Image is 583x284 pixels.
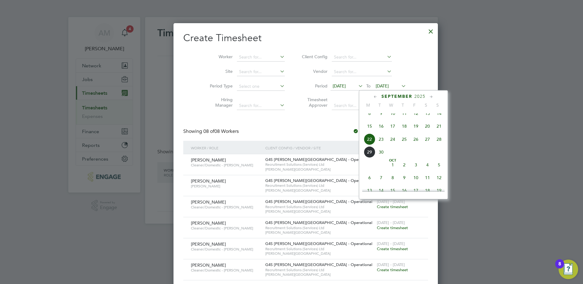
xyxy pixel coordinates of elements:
[362,102,374,108] span: M
[377,246,408,251] span: Create timesheet
[265,157,372,162] span: G4S [PERSON_NAME][GEOGRAPHIC_DATA] - Operational
[332,53,392,62] input: Search for...
[205,69,233,74] label: Site
[558,264,561,272] div: 8
[364,172,375,183] span: 6
[364,120,375,132] span: 15
[377,199,405,204] span: [DATE] - [DATE]
[191,247,261,252] span: Cleaner/Domestic - [PERSON_NAME]
[433,159,445,171] span: 5
[364,82,372,90] span: To
[387,159,399,171] span: 1
[433,185,445,196] span: 19
[410,159,422,171] span: 3
[203,128,214,134] span: 08 of
[237,101,285,110] input: Search for...
[410,172,422,183] span: 10
[387,172,399,183] span: 8
[399,120,410,132] span: 18
[375,185,387,196] span: 14
[387,133,399,145] span: 24
[265,183,374,188] span: Recruitment Solutions (Services) Ltd
[265,178,372,183] span: G4S [PERSON_NAME][GEOGRAPHIC_DATA] - Operational
[300,97,327,108] label: Timesheet Approver
[300,69,327,74] label: Vendor
[376,83,389,89] span: [DATE]
[265,188,374,193] span: [PERSON_NAME][GEOGRAPHIC_DATA]
[191,178,226,184] span: [PERSON_NAME]
[265,162,374,167] span: Recruitment Solutions (Services) Ltd
[433,172,445,183] span: 12
[422,185,433,196] span: 18
[265,167,374,172] span: [PERSON_NAME][GEOGRAPHIC_DATA]
[237,53,285,62] input: Search for...
[559,260,578,279] button: Open Resource Center, 8 new notifications
[387,120,399,132] span: 17
[399,172,410,183] span: 9
[265,247,374,251] span: Recruitment Solutions (Services) Ltd
[265,199,372,204] span: G4S [PERSON_NAME][GEOGRAPHIC_DATA] - Operational
[433,133,445,145] span: 28
[399,159,410,171] span: 2
[387,159,399,162] span: Oct
[332,68,392,76] input: Search for...
[265,220,372,225] span: G4S [PERSON_NAME][GEOGRAPHIC_DATA] - Operational
[409,102,420,108] span: F
[414,94,425,99] span: 2025
[432,102,443,108] span: S
[237,68,285,76] input: Search for...
[375,108,387,119] span: 9
[399,133,410,145] span: 25
[300,54,327,59] label: Client Config
[265,209,374,214] span: [PERSON_NAME][GEOGRAPHIC_DATA]
[399,108,410,119] span: 11
[433,120,445,132] span: 21
[189,141,264,155] div: Worker / Role
[364,133,375,145] span: 22
[183,32,428,44] h2: Create Timesheet
[265,225,374,230] span: Recruitment Solutions (Services) Ltd
[422,172,433,183] span: 11
[410,108,422,119] span: 12
[377,204,408,209] span: Create timesheet
[410,120,422,132] span: 19
[237,82,285,91] input: Select one
[300,83,327,89] label: Period
[205,83,233,89] label: Period Type
[377,267,408,272] span: Create timesheet
[191,268,261,273] span: Cleaner/Domestic - [PERSON_NAME]
[381,94,412,99] span: September
[364,108,375,119] span: 8
[265,230,374,235] span: [PERSON_NAME][GEOGRAPHIC_DATA]
[191,205,261,210] span: Cleaner/Domestic - [PERSON_NAME]
[265,272,374,277] span: [PERSON_NAME][GEOGRAPHIC_DATA]
[191,226,261,231] span: Cleaner/Domestic - [PERSON_NAME]
[375,172,387,183] span: 7
[377,241,405,246] span: [DATE] - [DATE]
[191,262,226,268] span: [PERSON_NAME]
[420,102,432,108] span: S
[399,185,410,196] span: 16
[375,133,387,145] span: 23
[265,251,374,256] span: [PERSON_NAME][GEOGRAPHIC_DATA]
[332,101,392,110] input: Search for...
[183,128,240,135] div: Showing
[203,128,239,134] span: 08 Workers
[265,204,374,209] span: Recruitment Solutions (Services) Ltd
[410,133,422,145] span: 26
[377,262,405,267] span: [DATE] - [DATE]
[397,102,409,108] span: T
[265,241,372,246] span: G4S [PERSON_NAME][GEOGRAPHIC_DATA] - Operational
[191,157,226,163] span: [PERSON_NAME]
[205,97,233,108] label: Hiring Manager
[191,241,226,247] span: [PERSON_NAME]
[433,108,445,119] span: 14
[422,133,433,145] span: 27
[333,83,346,89] span: [DATE]
[265,262,372,267] span: G4S [PERSON_NAME][GEOGRAPHIC_DATA] - Operational
[375,120,387,132] span: 16
[387,108,399,119] span: 10
[353,128,415,134] label: Hide created timesheets
[191,220,226,226] span: [PERSON_NAME]
[410,185,422,196] span: 17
